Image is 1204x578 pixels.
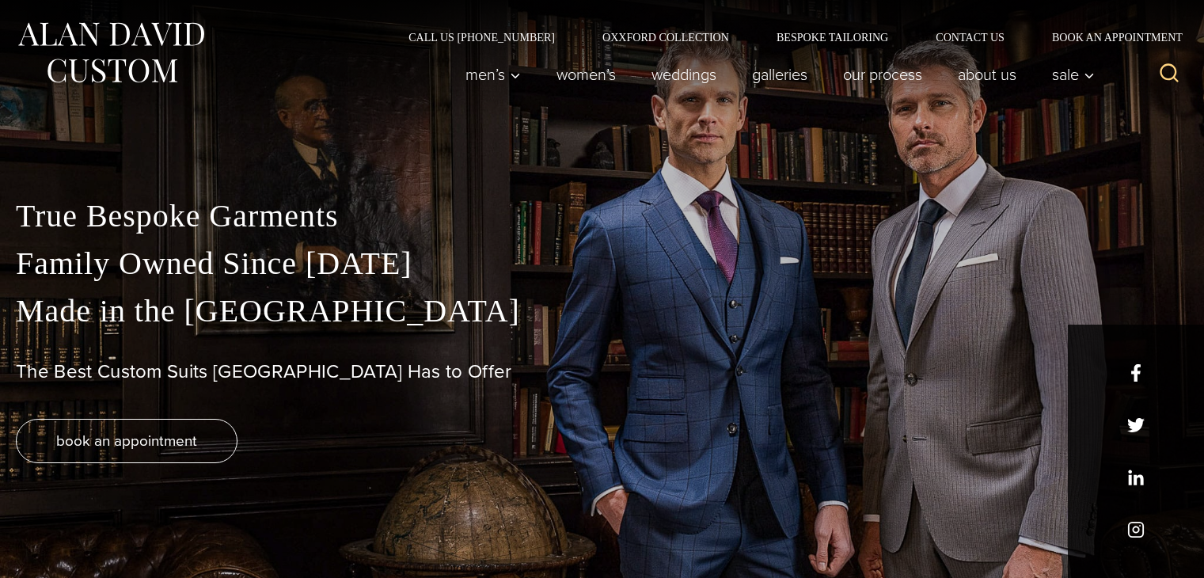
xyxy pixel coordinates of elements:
[912,32,1028,43] a: Contact Us
[16,17,206,88] img: Alan David Custom
[539,59,634,90] a: Women’s
[16,419,237,463] a: book an appointment
[56,429,197,452] span: book an appointment
[16,360,1188,383] h1: The Best Custom Suits [GEOGRAPHIC_DATA] Has to Offer
[1052,67,1095,82] span: Sale
[579,32,753,43] a: Oxxford Collection
[826,59,940,90] a: Our Process
[465,67,521,82] span: Men’s
[1150,55,1188,93] button: View Search Form
[385,32,1188,43] nav: Secondary Navigation
[940,59,1035,90] a: About Us
[16,192,1188,335] p: True Bespoke Garments Family Owned Since [DATE] Made in the [GEOGRAPHIC_DATA]
[385,32,579,43] a: Call Us [PHONE_NUMBER]
[735,59,826,90] a: Galleries
[1028,32,1188,43] a: Book an Appointment
[448,59,1103,90] nav: Primary Navigation
[634,59,735,90] a: weddings
[753,32,912,43] a: Bespoke Tailoring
